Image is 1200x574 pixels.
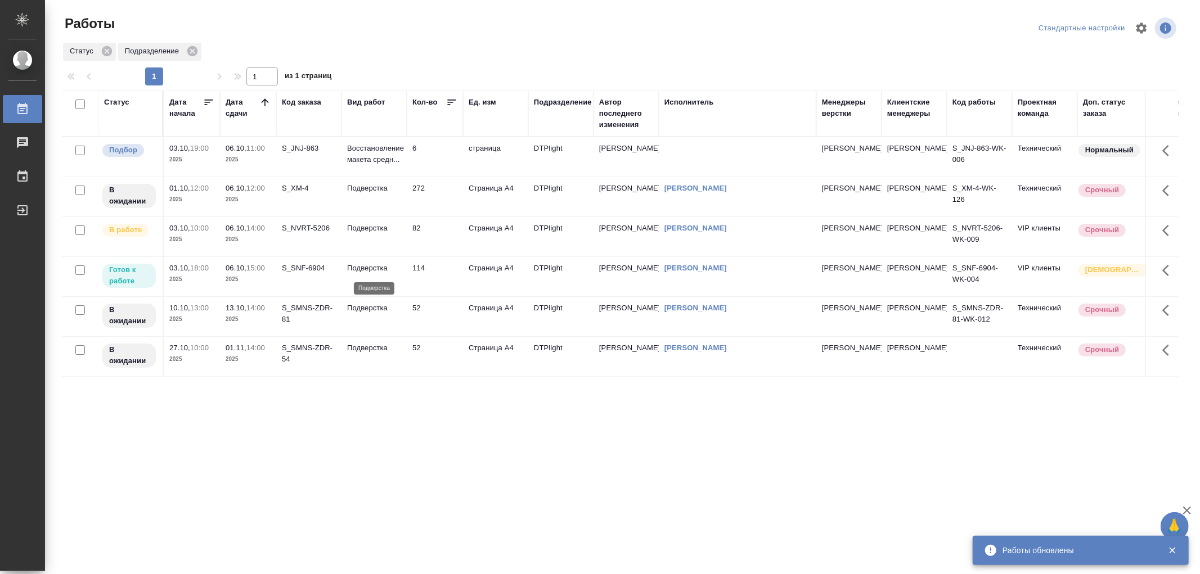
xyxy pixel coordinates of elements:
div: Подразделение [118,43,201,61]
td: [PERSON_NAME] [882,177,947,216]
div: Клиентские менеджеры [887,97,941,119]
td: Технический [1012,137,1077,177]
p: 2025 [226,314,271,325]
p: Восстановление макета средн... [347,143,401,165]
button: Здесь прячутся важные кнопки [1156,177,1183,204]
p: 2025 [169,154,214,165]
div: Дата начала [169,97,203,119]
p: 03.10, [169,224,190,232]
p: 2025 [169,314,214,325]
p: Срочный [1085,184,1119,196]
td: [PERSON_NAME] [594,337,659,376]
span: 🙏 [1165,514,1184,538]
p: 06.10, [226,264,246,272]
td: VIP клиенты [1012,217,1077,256]
p: 27.10, [169,344,190,352]
td: [PERSON_NAME] [594,217,659,256]
p: Подверстка [347,342,401,354]
p: 15:00 [246,264,265,272]
button: Здесь прячутся важные кнопки [1156,137,1183,164]
p: 13:00 [190,304,209,312]
p: 01.10, [169,184,190,192]
p: [PERSON_NAME] [822,223,876,234]
p: Срочный [1085,344,1119,355]
td: [PERSON_NAME] [882,257,947,296]
p: [PERSON_NAME] [822,183,876,194]
p: Подверстка [347,302,401,314]
td: 82 [407,217,463,256]
td: DTPlight [528,257,594,296]
div: S_SMNS-ZDR-54 [282,342,336,365]
p: 14:00 [246,224,265,232]
td: 114 [407,257,463,296]
p: 18:00 [190,264,209,272]
p: 2025 [169,194,214,205]
td: S_XM-4-WK-126 [947,177,1012,216]
td: DTPlight [528,217,594,256]
a: [PERSON_NAME] [664,184,727,192]
td: S_JNJ-863-WK-006 [947,137,1012,177]
div: Кол-во [412,97,438,108]
span: Настроить таблицу [1128,15,1155,42]
td: Технический [1012,337,1077,376]
span: Работы [62,15,115,33]
p: 14:00 [246,304,265,312]
td: [PERSON_NAME] [882,297,947,336]
div: S_JNJ-863 [282,143,336,154]
p: Нормальный [1085,144,1134,156]
td: Технический [1012,177,1077,216]
td: 52 [407,297,463,336]
p: 2025 [169,234,214,245]
p: В работе [109,224,142,236]
p: 2025 [226,154,271,165]
div: Подразделение [534,97,592,108]
button: Здесь прячутся важные кнопки [1156,297,1183,324]
td: Страница А4 [463,337,528,376]
p: Подверстка [347,223,401,234]
div: Исполнитель назначен, приступать к работе пока рано [101,302,157,329]
p: Статус [70,46,97,57]
div: Ед. изм [469,97,496,108]
p: Подбор [109,144,137,156]
div: Статус [104,97,129,108]
div: S_SNF-6904 [282,263,336,274]
span: Посмотреть информацию [1155,17,1179,39]
p: 14:00 [246,344,265,352]
p: 06.10, [226,184,246,192]
div: Исполнитель выполняет работу [101,223,157,238]
p: 10:00 [190,344,209,352]
td: [PERSON_NAME] [594,177,659,216]
p: В ожидании [109,304,149,327]
p: 2025 [226,194,271,205]
button: Здесь прячутся важные кнопки [1156,257,1183,284]
a: [PERSON_NAME] [664,304,727,312]
td: Страница А4 [463,297,528,336]
p: Срочный [1085,304,1119,315]
td: S_SNF-6904-WK-004 [947,257,1012,296]
td: 52 [407,337,463,376]
td: 6 [407,137,463,177]
div: Вид работ [347,97,385,108]
div: S_XM-4 [282,183,336,194]
p: 10:00 [190,224,209,232]
p: 01.11, [226,344,246,352]
td: 272 [407,177,463,216]
button: Здесь прячутся важные кнопки [1156,217,1183,244]
td: [PERSON_NAME] [594,257,659,296]
p: 2025 [169,354,214,365]
p: В ожидании [109,184,149,207]
div: Исполнитель назначен, приступать к работе пока рано [101,342,157,369]
span: из 1 страниц [285,69,332,85]
p: 06.10, [226,144,246,152]
td: [PERSON_NAME] [594,137,659,177]
a: [PERSON_NAME] [664,344,727,352]
p: [DEMOGRAPHIC_DATA] [1085,264,1141,275]
p: 11:00 [246,144,265,152]
a: [PERSON_NAME] [664,224,727,232]
p: [PERSON_NAME] [822,342,876,354]
button: 🙏 [1161,512,1189,540]
p: В ожидании [109,344,149,367]
button: Здесь прячутся важные кнопки [1156,337,1183,364]
div: Исполнитель [664,97,714,108]
td: DTPlight [528,337,594,376]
